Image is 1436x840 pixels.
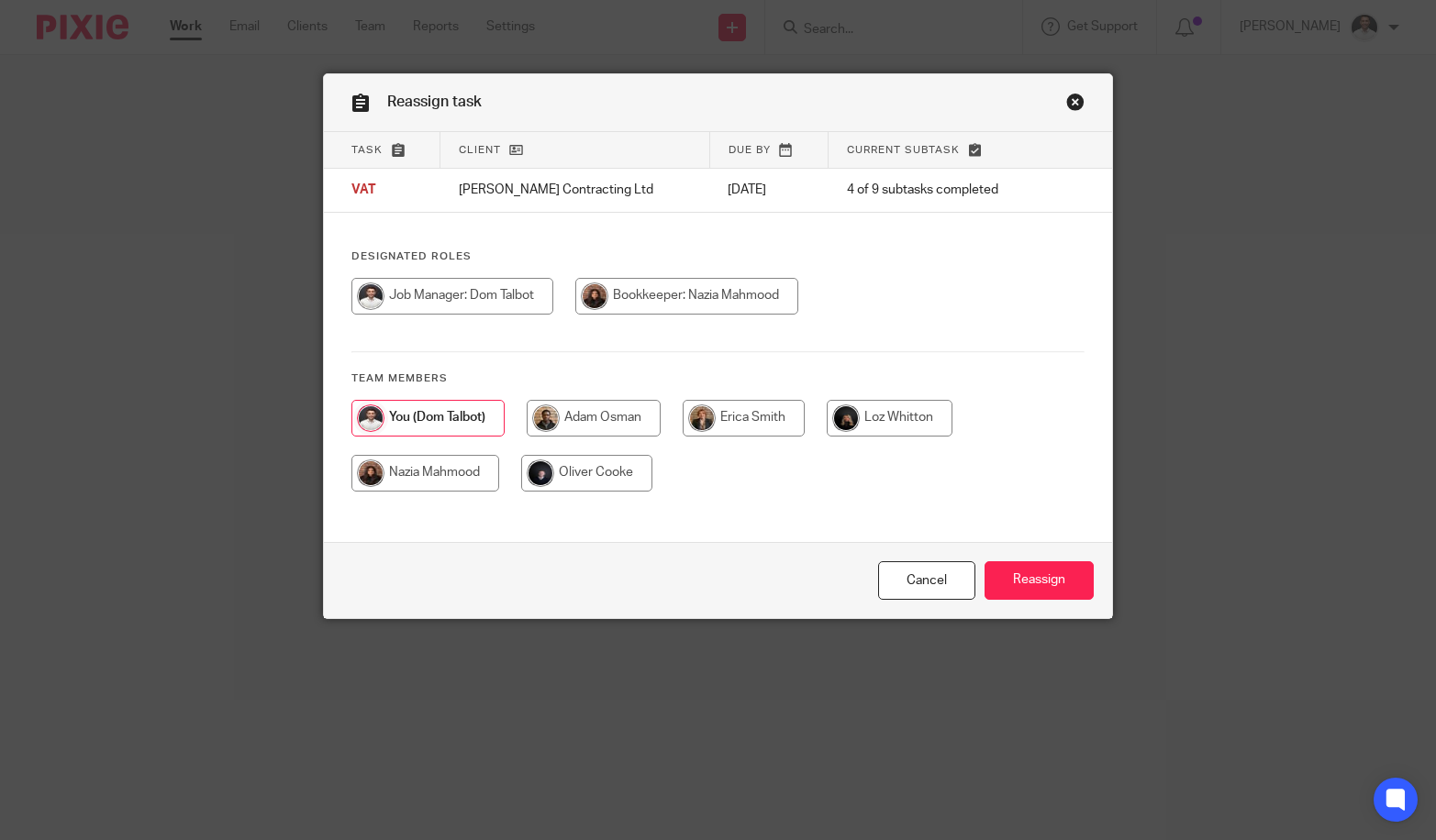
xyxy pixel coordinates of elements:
[459,145,501,155] span: Client
[387,94,482,109] span: Reassign task
[459,181,692,199] p: [PERSON_NAME] Contracting Ltd
[985,561,1094,601] input: Reassign
[878,561,975,601] a: Close this dialog window
[351,371,1085,386] h4: Team members
[1066,93,1085,117] a: Close this dialog window
[351,184,376,197] span: VAT
[728,181,809,199] p: [DATE]
[847,145,960,155] span: Current subtask
[829,169,1048,213] td: 4 of 9 subtasks completed
[351,145,383,155] span: Task
[729,145,771,155] span: Due by
[351,249,1085,264] h4: Designated Roles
